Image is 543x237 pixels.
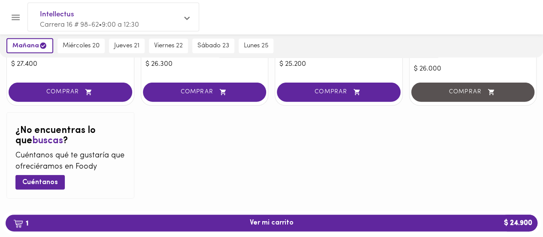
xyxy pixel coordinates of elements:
[22,179,58,187] span: Cuéntanos
[15,151,125,172] p: Cuéntanos qué te gustaría que ofreciéramos en Foody
[114,42,140,50] span: jueves 21
[6,215,537,231] button: 1Ver mi carrito$ 24.900
[414,64,532,74] div: $ 26.000
[146,59,264,69] div: $ 26.300
[239,39,273,53] button: lunes 25
[244,42,268,50] span: lunes 25
[58,39,105,53] button: miércoles 20
[109,39,145,53] button: jueves 21
[143,83,267,102] button: COMPRAR
[15,126,125,146] h2: ¿No encuentras lo que ?
[8,218,33,229] b: 1
[19,89,121,96] span: COMPRAR
[5,7,26,28] button: Menu
[154,89,256,96] span: COMPRAR
[32,136,63,146] span: buscas
[277,83,400,102] button: COMPRAR
[6,38,53,53] button: mañana
[40,22,139,28] span: Carrera 16 # 98-62 • 9:00 a 12:30
[493,187,534,228] iframe: Messagebird Livechat Widget
[288,89,390,96] span: COMPRAR
[40,9,178,20] span: Intellectus
[11,59,130,69] div: $ 27.400
[197,42,229,50] span: sábado 23
[154,42,183,50] span: viernes 22
[13,219,23,228] img: cart.png
[149,39,188,53] button: viernes 22
[192,39,234,53] button: sábado 23
[12,42,47,50] span: mañana
[279,59,398,69] div: $ 25.200
[63,42,100,50] span: miércoles 20
[250,219,294,227] span: Ver mi carrito
[15,175,65,189] button: Cuéntanos
[9,83,132,102] button: COMPRAR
